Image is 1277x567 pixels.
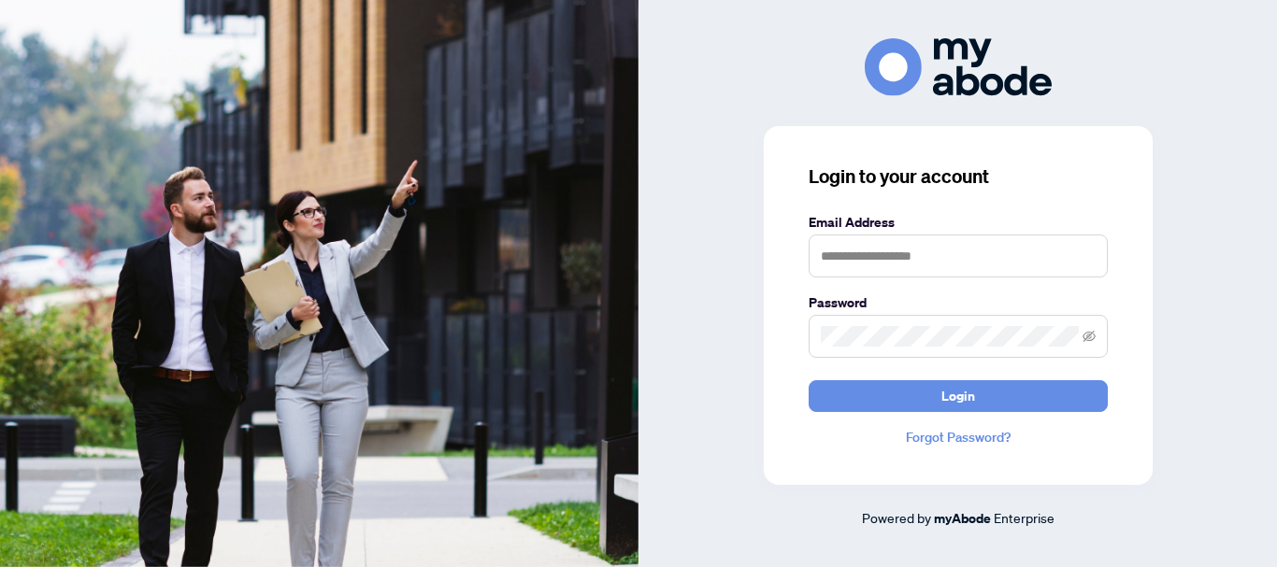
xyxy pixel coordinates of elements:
img: ma-logo [865,38,1052,95]
span: Powered by [862,509,931,526]
h3: Login to your account [809,163,1108,190]
label: Email Address [809,212,1108,233]
span: Login [941,381,975,411]
a: Forgot Password? [809,427,1108,447]
a: myAbode [934,508,991,529]
button: Login [809,380,1108,412]
span: Enterprise [994,509,1055,526]
label: Password [809,292,1108,313]
span: eye-invisible [1083,330,1096,343]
